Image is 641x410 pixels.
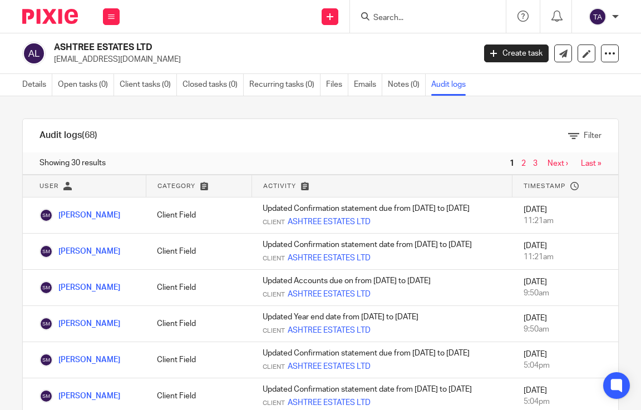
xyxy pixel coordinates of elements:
[263,327,285,335] span: Client
[157,183,195,189] span: Category
[533,160,538,167] a: 3
[288,289,371,300] a: ASHTREE ESTATES LTD
[40,245,53,258] img: Shinead MULVANEY
[82,131,97,140] span: (68)
[54,42,384,53] h2: ASHTREE ESTATES LTD
[263,290,285,299] span: Client
[524,251,607,263] div: 11:21am
[524,396,607,407] div: 5:04pm
[288,253,371,264] a: ASHTREE ESTATES LTD
[40,248,120,255] a: [PERSON_NAME]
[22,9,78,24] img: Pixie
[524,215,607,226] div: 11:21am
[507,159,601,168] nav: pager
[524,324,607,335] div: 9:50am
[54,54,467,65] p: [EMAIL_ADDRESS][DOMAIN_NAME]
[40,281,53,294] img: Shinead MULVANEY
[40,389,53,403] img: Shinead MULVANEY
[40,353,53,367] img: Shinead MULVANEY
[521,160,526,167] a: 2
[484,45,549,62] a: Create task
[524,288,607,299] div: 9:50am
[40,392,120,400] a: [PERSON_NAME]
[146,306,252,342] td: Client Field
[146,234,252,270] td: Client Field
[263,254,285,263] span: Client
[431,74,471,96] a: Audit logs
[22,42,46,65] img: svg%3E
[388,74,426,96] a: Notes (0)
[40,320,120,328] a: [PERSON_NAME]
[40,211,120,219] a: [PERSON_NAME]
[146,197,252,234] td: Client Field
[548,160,568,167] a: Next ›
[263,183,296,189] span: Activity
[288,325,371,336] a: ASHTREE ESTATES LTD
[252,197,512,234] td: Updated Confirmation statement due from [DATE] to [DATE]
[252,342,512,378] td: Updated Confirmation statement due from [DATE] to [DATE]
[372,13,472,23] input: Search
[584,132,601,140] span: Filter
[512,234,618,270] td: [DATE]
[22,74,52,96] a: Details
[524,183,565,189] span: Timestamp
[252,306,512,342] td: Updated Year end date from [DATE] to [DATE]
[40,157,106,169] span: Showing 30 results
[40,130,97,141] h1: Audit logs
[581,160,601,167] a: Last »
[252,270,512,306] td: Updated Accounts due on from [DATE] to [DATE]
[40,284,120,292] a: [PERSON_NAME]
[512,197,618,234] td: [DATE]
[263,218,285,227] span: Client
[326,74,348,96] a: Files
[288,397,371,408] a: ASHTREE ESTATES LTD
[120,74,177,96] a: Client tasks (0)
[40,183,58,189] span: User
[512,270,618,306] td: [DATE]
[512,306,618,342] td: [DATE]
[524,360,607,371] div: 5:04pm
[40,356,120,364] a: [PERSON_NAME]
[252,234,512,270] td: Updated Confirmation statement date from [DATE] to [DATE]
[354,74,382,96] a: Emails
[146,342,252,378] td: Client Field
[263,363,285,372] span: Client
[589,8,607,26] img: svg%3E
[288,216,371,228] a: ASHTREE ESTATES LTD
[146,270,252,306] td: Client Field
[507,157,517,170] span: 1
[40,317,53,330] img: Shinead MULVANEY
[249,74,320,96] a: Recurring tasks (0)
[40,209,53,222] img: Shinead MULVANEY
[263,399,285,408] span: Client
[58,74,114,96] a: Open tasks (0)
[183,74,244,96] a: Closed tasks (0)
[288,361,371,372] a: ASHTREE ESTATES LTD
[512,342,618,378] td: [DATE]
